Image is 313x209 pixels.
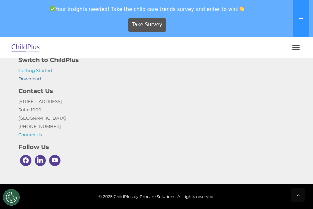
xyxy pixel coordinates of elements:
[18,132,42,137] a: Contact Us
[47,153,62,168] a: Youtube
[7,192,306,201] span: © 2025 ChildPlus by Procare Solutions. All rights reserved.
[18,55,295,65] h4: Switch to ChildPlus
[128,18,166,32] a: Take Survey
[18,86,295,96] h4: Contact Us
[132,19,162,31] span: Take Survey
[33,153,48,168] a: Linkedin
[3,189,20,206] button: Cookies Settings
[10,40,41,55] img: ChildPlus by Procare Solutions
[18,142,295,152] h4: Follow Us
[18,76,41,81] a: Download
[18,153,33,168] a: Facebook
[50,6,55,11] img: ✅
[239,6,244,11] img: 👏
[18,68,52,73] a: Getting Started
[3,3,292,16] span: Your insights needed! Take the child care trends survey and enter to win!
[18,97,295,139] p: [STREET_ADDRESS] Suite 1000 [GEOGRAPHIC_DATA] [PHONE_NUMBER]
